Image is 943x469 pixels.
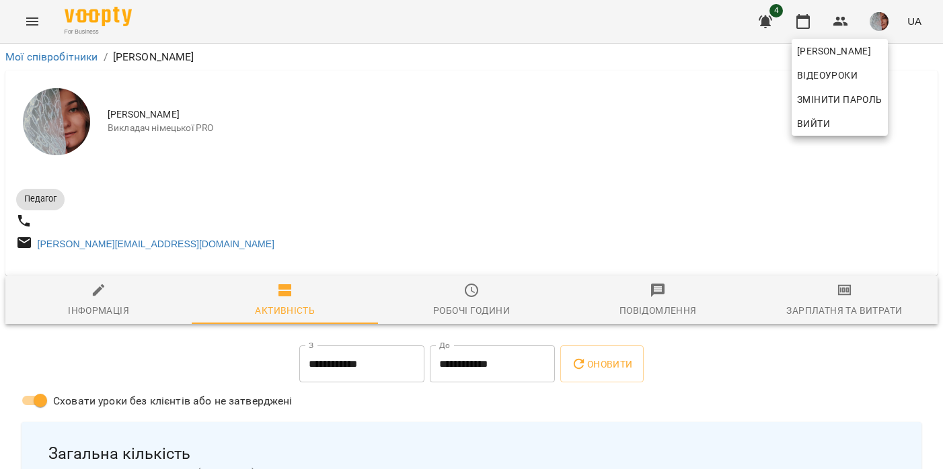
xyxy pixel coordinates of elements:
span: [PERSON_NAME] [797,43,882,59]
span: Відеоуроки [797,67,858,83]
a: Відеоуроки [792,63,863,87]
span: Змінити пароль [797,91,882,108]
span: Вийти [797,116,830,132]
a: Змінити пароль [792,87,888,112]
a: [PERSON_NAME] [792,39,888,63]
button: Вийти [792,112,888,136]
